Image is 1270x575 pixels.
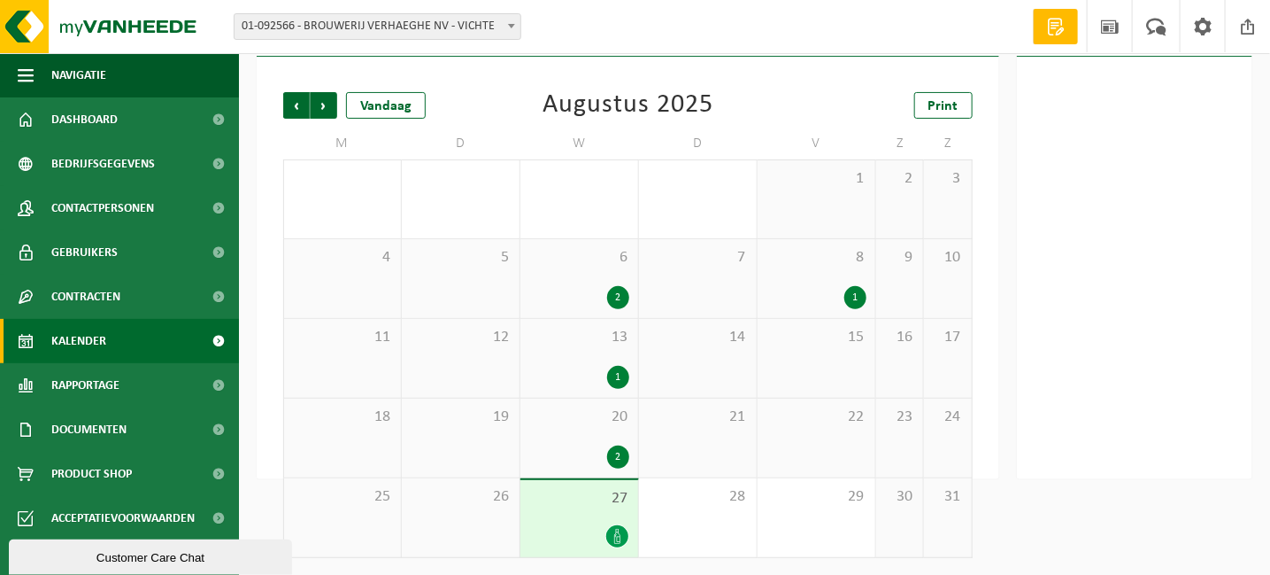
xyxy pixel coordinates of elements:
span: 8 [766,248,866,268]
td: W [520,128,639,159]
span: 4 [293,248,392,268]
span: 20 [529,408,629,427]
span: 01-092566 - BROUWERIJ VERHAEGHE NV - VICHTE [235,14,520,39]
span: 1 [766,169,866,189]
span: 19 [411,408,511,427]
span: 01-092566 - BROUWERIJ VERHAEGHE NV - VICHTE [234,13,521,40]
td: V [758,128,876,159]
span: 29 [766,487,866,507]
span: 12 [411,328,511,347]
td: Z [924,128,973,159]
span: Vorige [283,92,310,119]
span: Print [928,99,958,113]
td: M [283,128,402,159]
span: 30 [885,487,915,507]
span: Contactpersonen [51,186,154,230]
div: 1 [607,366,629,389]
a: Print [914,92,973,119]
div: Augustus 2025 [543,92,713,119]
span: Bedrijfsgegevens [51,142,155,186]
span: Navigatie [51,53,106,97]
span: 11 [293,328,392,347]
span: 25 [293,487,392,507]
span: 27 [529,489,629,509]
span: 31 [933,487,963,507]
span: 15 [766,328,866,347]
span: 16 [885,328,915,347]
span: Product Shop [51,452,132,496]
span: 2 [885,169,915,189]
span: 26 [411,487,511,507]
span: 9 [885,248,915,268]
span: Kalender [51,319,106,363]
td: D [639,128,758,159]
span: 24 [933,408,963,427]
div: Vandaag [346,92,426,119]
span: Contracten [51,275,120,319]
span: 21 [648,408,748,427]
span: 28 [648,487,748,507]
span: 13 [529,328,629,347]
span: Documenten [51,408,127,452]
span: 17 [933,328,963,347]
td: D [402,128,520,159]
div: 1 [844,286,866,309]
span: Dashboard [51,97,118,142]
span: Rapportage [51,363,119,408]
span: Gebruikers [51,230,118,275]
span: 14 [648,328,748,347]
span: 10 [933,248,963,268]
span: 5 [411,248,511,268]
span: 22 [766,408,866,427]
span: Volgende [311,92,337,119]
div: 2 [607,286,629,309]
td: Z [876,128,925,159]
span: 6 [529,248,629,268]
div: 2 [607,446,629,469]
span: 23 [885,408,915,427]
span: 7 [648,248,748,268]
span: Acceptatievoorwaarden [51,496,195,540]
span: 3 [933,169,963,189]
span: 18 [293,408,392,427]
iframe: chat widget [9,536,296,575]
